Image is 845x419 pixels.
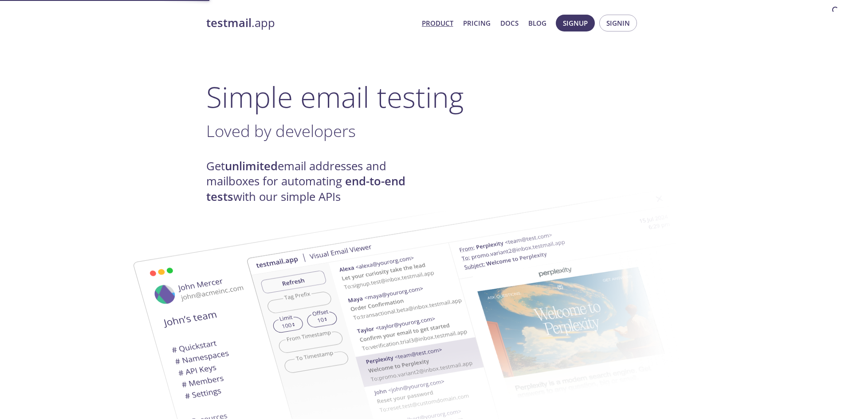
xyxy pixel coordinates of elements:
[206,16,415,31] a: testmail.app
[206,15,252,31] strong: testmail
[206,159,423,204] h4: Get email addresses and mailboxes for automating with our simple APIs
[528,17,546,29] a: Blog
[599,15,637,31] button: Signin
[556,15,595,31] button: Signup
[563,17,588,29] span: Signup
[422,17,453,29] a: Product
[206,80,639,114] h1: Simple email testing
[206,173,405,204] strong: end-to-end tests
[225,158,278,174] strong: unlimited
[500,17,519,29] a: Docs
[206,120,356,142] span: Loved by developers
[606,17,630,29] span: Signin
[463,17,491,29] a: Pricing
